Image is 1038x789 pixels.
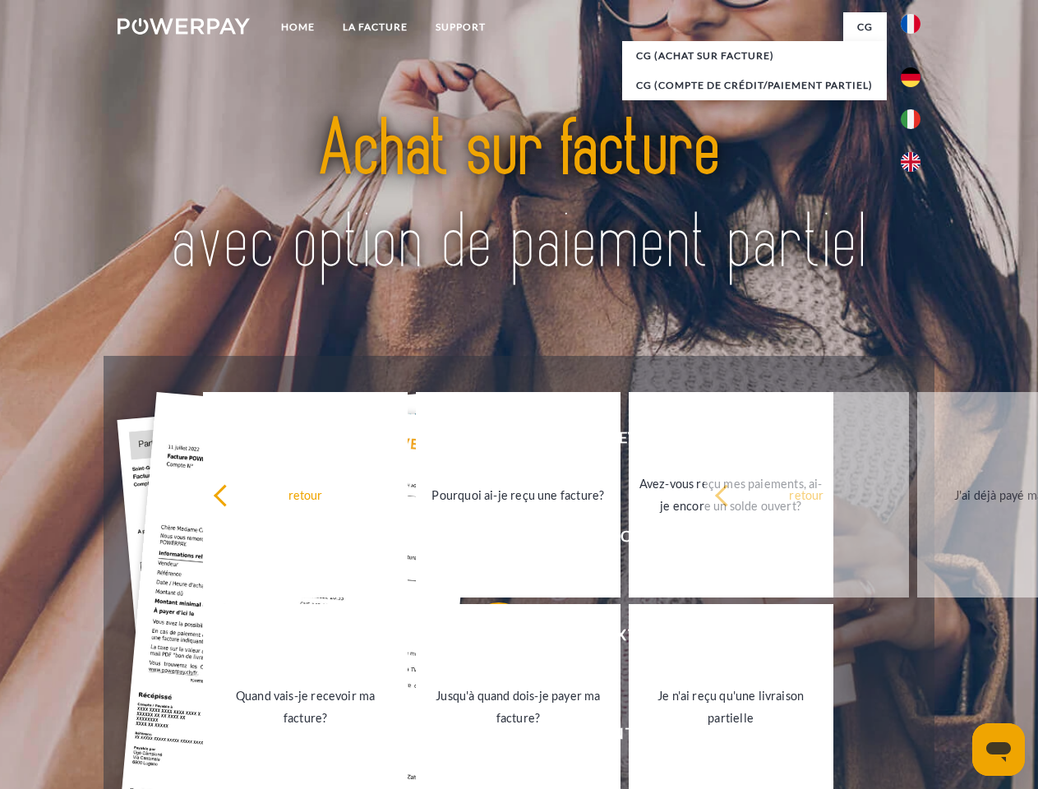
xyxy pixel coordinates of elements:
[422,12,500,42] a: Support
[622,41,887,71] a: CG (achat sur facture)
[267,12,329,42] a: Home
[118,18,250,35] img: logo-powerpay-white.svg
[639,473,823,517] div: Avez-vous reçu mes paiements, ai-je encore un solde ouvert?
[629,392,833,598] a: Avez-vous reçu mes paiements, ai-je encore un solde ouvert?
[213,685,398,729] div: Quand vais-je recevoir ma facture?
[901,109,920,129] img: it
[901,67,920,87] img: de
[843,12,887,42] a: CG
[901,14,920,34] img: fr
[639,685,823,729] div: Je n'ai reçu qu'une livraison partielle
[901,152,920,172] img: en
[213,483,398,505] div: retour
[329,12,422,42] a: LA FACTURE
[622,71,887,100] a: CG (Compte de crédit/paiement partiel)
[426,685,611,729] div: Jusqu'à quand dois-je payer ma facture?
[426,483,611,505] div: Pourquoi ai-je reçu une facture?
[714,483,899,505] div: retour
[972,723,1025,776] iframe: Bouton de lancement de la fenêtre de messagerie
[157,79,881,315] img: title-powerpay_fr.svg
